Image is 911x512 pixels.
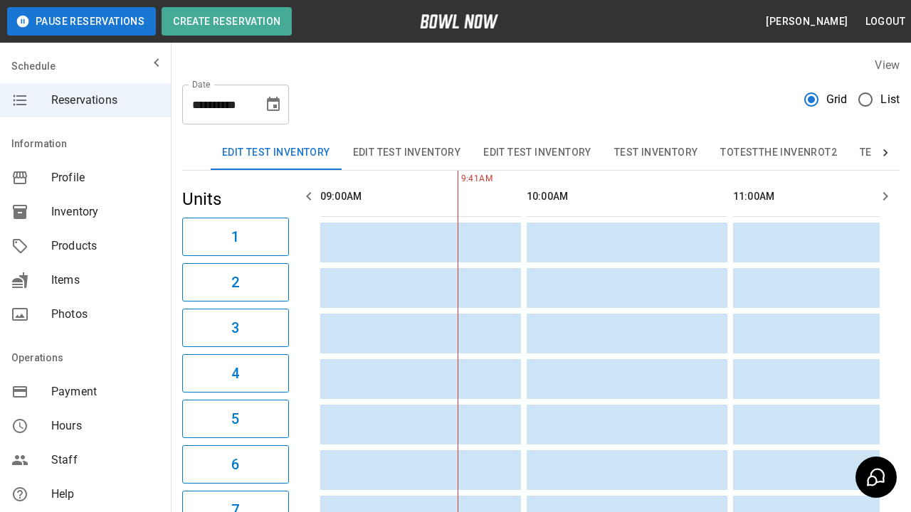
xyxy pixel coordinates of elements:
[760,9,853,35] button: [PERSON_NAME]
[51,169,159,186] span: Profile
[51,452,159,469] span: Staff
[182,188,289,210] h5: Units
[420,14,498,28] img: logo
[51,272,159,289] span: Items
[51,486,159,503] span: Help
[527,176,727,217] th: 10:00AM
[231,225,239,248] h6: 1
[231,453,239,476] h6: 6
[880,91,900,108] span: List
[231,362,239,385] h6: 4
[162,7,292,36] button: Create Reservation
[603,136,710,170] button: Test Inventory
[860,9,911,35] button: Logout
[182,218,289,256] button: 1
[211,136,342,170] button: Edit Test Inventory
[211,136,871,170] div: inventory tabs
[7,7,156,36] button: Pause Reservations
[182,445,289,484] button: 6
[472,136,603,170] button: Edit Test Inventory
[231,407,239,430] h6: 5
[51,92,159,109] span: Reservations
[182,309,289,347] button: 3
[231,271,239,294] h6: 2
[51,417,159,434] span: Hours
[875,58,900,72] label: View
[342,136,473,170] button: Edit Test Inventory
[182,354,289,393] button: 4
[51,203,159,220] span: Inventory
[259,90,288,119] button: Choose date, selected date is Sep 15, 2025
[709,136,848,170] button: TOTESTTHE INVENROT2
[182,263,289,302] button: 2
[231,316,239,339] h6: 3
[51,383,159,400] span: Payment
[51,238,159,255] span: Products
[182,400,289,438] button: 5
[458,172,461,186] span: 9:41AM
[826,91,848,108] span: Grid
[51,306,159,323] span: Photos
[320,176,521,217] th: 09:00AM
